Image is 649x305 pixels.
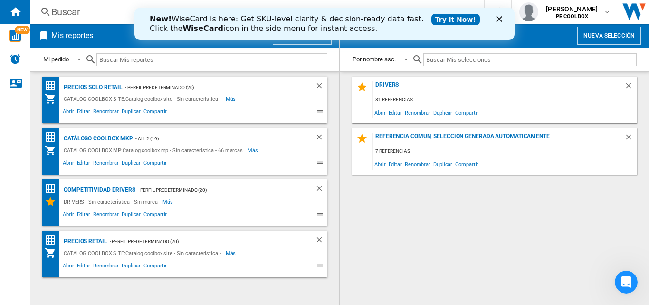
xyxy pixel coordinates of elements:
[61,210,76,221] span: Abrir
[61,247,226,259] div: CATALOG COOLBOX SITE:Catalog coolbox site - Sin característica -
[432,106,454,119] span: Duplicar
[92,210,120,221] span: Renombrar
[43,56,69,63] div: Mi pedido
[315,81,327,93] div: Borrar
[454,157,480,170] span: Compartir
[556,13,588,20] b: PE COOLBOX
[92,261,120,273] span: Renombrar
[45,247,61,259] div: Mi colección
[362,9,372,14] div: Cerrar
[45,183,61,195] div: Matriz de precios
[120,158,142,170] span: Duplicar
[133,133,296,145] div: - ALL 2 (19)
[226,93,238,105] span: Más
[45,80,61,92] div: Matriz de precios
[432,157,454,170] span: Duplicar
[61,184,135,196] div: COMPETITIVIDAD DRIVERS
[373,157,387,170] span: Abrir
[120,107,142,118] span: Duplicar
[61,261,76,273] span: Abrir
[45,145,61,156] div: Mi colección
[162,196,174,207] span: Más
[248,145,259,156] span: Más
[387,157,403,170] span: Editar
[10,53,21,65] img: alerts-logo.svg
[134,8,515,40] iframe: Intercom live chat banner
[226,247,238,259] span: Más
[403,106,432,119] span: Renombrar
[142,107,168,118] span: Compartir
[61,236,107,247] div: PRECIOS RETAIL
[624,133,637,146] div: Borrar
[403,157,432,170] span: Renombrar
[45,196,61,207] div: Mis Selecciones
[373,133,624,146] div: Referencia común, selección generada automáticamente
[76,158,92,170] span: Editar
[45,234,61,246] div: Matriz de precios
[51,5,459,19] div: Buscar
[61,133,133,145] div: Catálogo Coolbox MKP
[92,107,120,118] span: Renombrar
[624,81,637,94] div: Borrar
[61,158,76,170] span: Abrir
[615,271,638,294] iframe: Intercom live chat
[96,53,327,66] input: Buscar Mis reportes
[76,210,92,221] span: Editar
[387,106,403,119] span: Editar
[454,106,480,119] span: Compartir
[142,210,168,221] span: Compartir
[353,56,396,63] div: Por nombre asc.
[45,131,61,143] div: Matriz de precios
[135,184,296,196] div: - Perfil predeterminado (20)
[76,107,92,118] span: Editar
[315,236,327,247] div: Borrar
[423,53,637,66] input: Buscar Mis selecciones
[61,107,76,118] span: Abrir
[76,261,92,273] span: Editar
[373,146,637,157] div: 7 referencias
[546,4,598,14] span: [PERSON_NAME]
[373,106,387,119] span: Abrir
[120,210,142,221] span: Duplicar
[373,81,624,94] div: DRIVERS
[519,2,538,21] img: profile.jpg
[315,133,327,145] div: Borrar
[107,236,296,247] div: - Perfil predeterminado (20)
[92,158,120,170] span: Renombrar
[61,93,226,105] div: CATALOG COOLBOX SITE:Catalog coolbox site - Sin característica -
[142,158,168,170] span: Compartir
[45,93,61,105] div: Mi colección
[61,81,123,93] div: PRECIOS SOLO RETAIL
[142,261,168,273] span: Compartir
[123,81,296,93] div: - Perfil predeterminado (20)
[9,30,21,42] img: wise-card.svg
[15,26,30,34] span: NEW
[577,27,641,45] button: Nueva selección
[61,196,162,207] div: DRIVERS - Sin característica - Sin marca
[120,261,142,273] span: Duplicar
[315,184,327,196] div: Borrar
[373,94,637,106] div: 81 referencias
[61,145,248,156] div: CATALOG COOLBOX MP:Catalog coolbox mp - Sin característica - 66 marcas
[49,27,95,45] h2: Mis reportes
